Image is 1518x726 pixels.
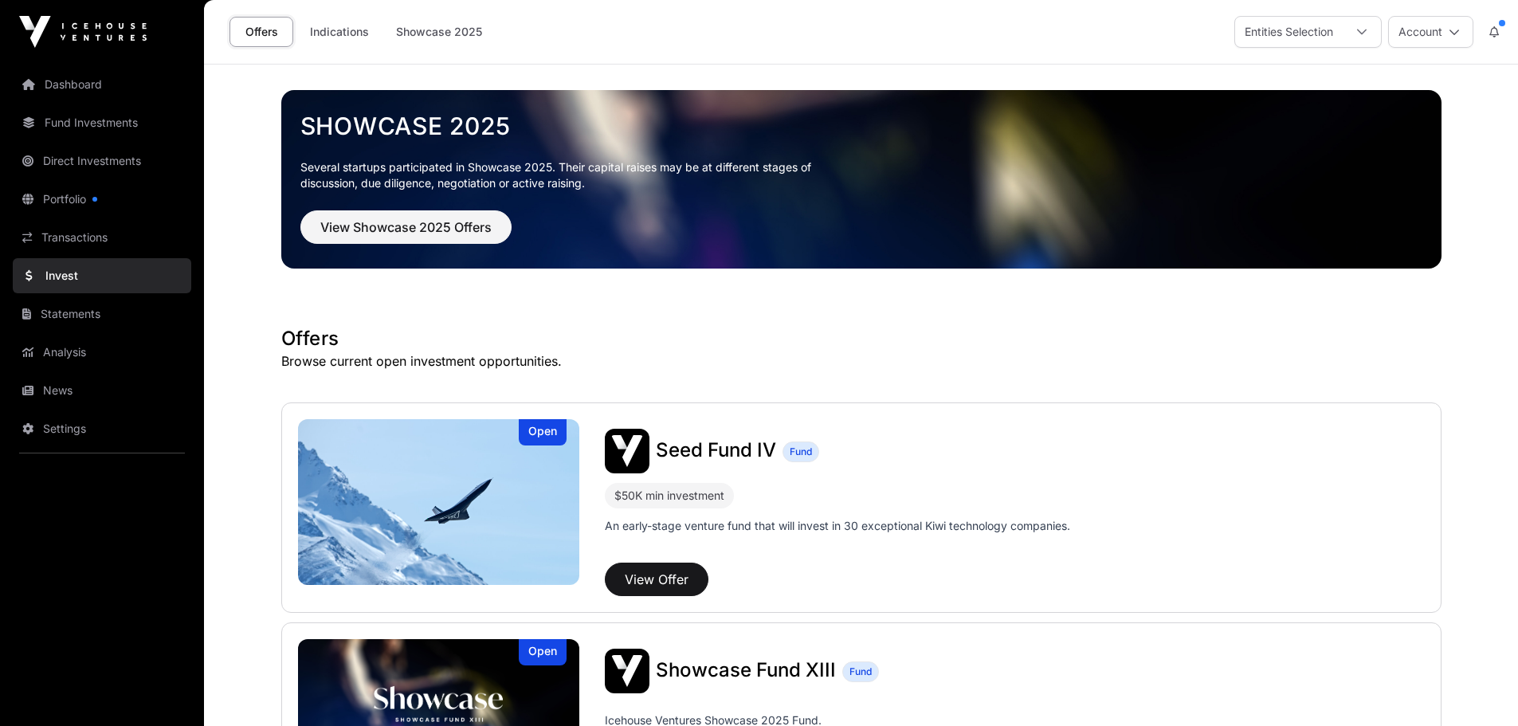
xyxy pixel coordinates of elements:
img: Seed Fund IV [298,419,580,585]
a: Direct Investments [13,143,191,179]
span: Showcase Fund XIII [656,658,836,681]
a: Showcase 2025 [300,112,1422,140]
a: Seed Fund IVOpen [298,419,580,585]
img: Seed Fund IV [605,429,649,473]
a: Offers [229,17,293,47]
p: Several startups participated in Showcase 2025. Their capital raises may be at different stages o... [300,159,836,191]
a: Fund Investments [13,105,191,140]
iframe: Chat Widget [1438,649,1518,726]
a: Invest [13,258,191,293]
a: Settings [13,411,191,446]
a: View Showcase 2025 Offers [300,226,512,242]
a: Indications [300,17,379,47]
img: Showcase Fund XIII [605,649,649,693]
a: Transactions [13,220,191,255]
h1: Offers [281,326,1442,351]
button: View Showcase 2025 Offers [300,210,512,244]
span: View Showcase 2025 Offers [320,218,492,237]
div: $50K min investment [605,483,734,508]
button: Account [1388,16,1473,48]
div: Open [519,639,567,665]
img: Icehouse Ventures Logo [19,16,147,48]
a: Showcase Fund XIII [656,661,836,681]
img: Showcase 2025 [281,90,1442,269]
span: Fund [849,665,872,678]
div: $50K min investment [614,486,724,505]
button: View Offer [605,563,708,596]
p: An early-stage venture fund that will invest in 30 exceptional Kiwi technology companies. [605,518,1070,534]
p: Browse current open investment opportunities. [281,351,1442,371]
a: Statements [13,296,191,332]
a: Seed Fund IV [656,441,776,461]
a: Analysis [13,335,191,370]
span: Fund [790,445,812,458]
div: Entities Selection [1235,17,1343,47]
a: Showcase 2025 [386,17,492,47]
a: Portfolio [13,182,191,217]
a: News [13,373,191,408]
span: Seed Fund IV [656,438,776,461]
div: Open [519,419,567,445]
a: Dashboard [13,67,191,102]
